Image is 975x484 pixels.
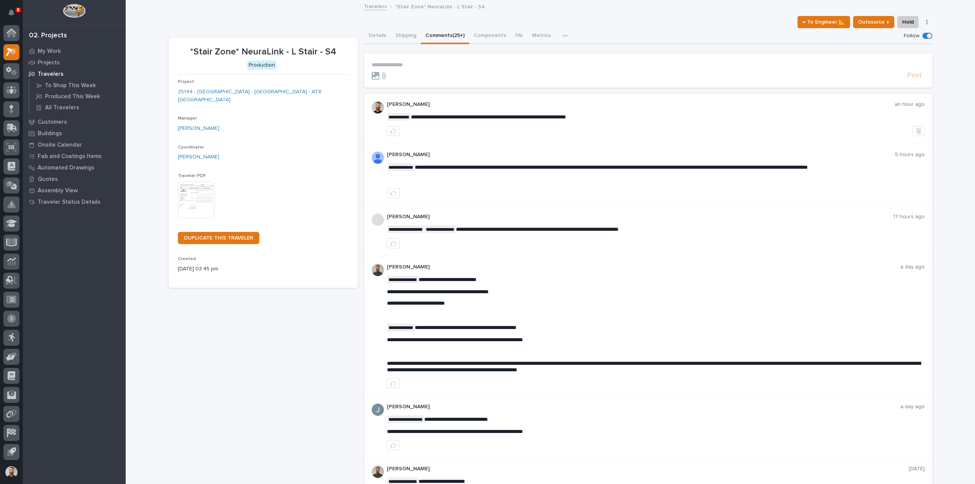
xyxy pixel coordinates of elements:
a: Projects [23,57,126,68]
a: All Travelers [29,102,126,113]
p: Traveler Status Details [38,199,101,206]
button: ← To Engineer 📐 [798,16,850,28]
button: Delete post [913,126,925,136]
p: [PERSON_NAME] [387,466,909,472]
p: an hour ago [895,101,925,108]
p: Produced This Week [45,93,100,100]
a: Travelers [23,68,126,80]
button: like this post [387,188,400,198]
a: Travelers [364,2,387,10]
img: AATXAJw4slNr5ea0WduZQVIpKGhdapBAGQ9xVsOeEvl5=s96-c [372,264,384,276]
button: like this post [387,378,400,388]
p: [DATE] 03:45 pm [178,265,349,273]
p: Projects [38,59,60,66]
img: Workspace Logo [63,4,85,18]
img: AOh14GjpcA6ydKGAvwfezp8OhN30Q3_1BHk5lQOeczEvCIoEuGETHm2tT-JUDAHyqffuBe4ae2BInEDZwLlH3tcCd_oYlV_i4... [372,152,384,164]
img: AGNmyxaji213nCK4JzPdPN3H3CMBhXDSA2tJ_sy3UIa5=s96-c [372,101,384,113]
p: [PERSON_NAME] [387,264,900,270]
p: [PERSON_NAME] [387,101,895,108]
button: Comments (25+) [421,28,469,44]
span: Outsource ↑ [858,18,889,27]
button: like this post [387,126,400,136]
p: Fab and Coatings Items [38,153,102,160]
p: Follow [904,33,919,39]
span: Coordinator [178,145,204,150]
span: Traveler PDF [178,174,206,178]
p: *Stair Zone* NeuraLink - L Stair - S4 [178,46,349,58]
span: Project [178,80,194,84]
span: ← To Engineer 📐 [802,18,845,27]
span: Manager [178,116,197,121]
a: Traveler Status Details [23,196,126,208]
p: a day ago [900,264,925,270]
button: Shipping [391,28,421,44]
span: DUPLICATE THIS TRAVELER [184,235,253,241]
button: like this post [387,238,400,248]
a: Buildings [23,128,126,139]
div: 02. Projects [29,32,67,40]
button: like this post [387,440,400,450]
button: Outsource ↑ [853,16,894,28]
p: To Shop This Week [45,82,96,89]
a: To Shop This Week [29,80,126,91]
p: a day ago [900,404,925,410]
p: Onsite Calendar [38,142,82,149]
a: 25144 - [GEOGRAPHIC_DATA] - [GEOGRAPHIC_DATA] - ATX [GEOGRAPHIC_DATA] [178,88,349,104]
button: Metrics [527,28,555,44]
p: Buildings [38,130,62,137]
button: Components [469,28,511,44]
p: [PERSON_NAME] [387,404,900,410]
button: Post [904,71,925,80]
p: All Travelers [45,104,79,111]
img: ACg8ocIJHU6JEmo4GV-3KL6HuSvSpWhSGqG5DdxF6tKpN6m2=s96-c [372,404,384,416]
a: DUPLICATE THIS TRAVELER [178,232,259,244]
p: [PERSON_NAME] [387,152,895,158]
img: AATXAJw4slNr5ea0WduZQVIpKGhdapBAGQ9xVsOeEvl5=s96-c [372,466,384,478]
button: FAI [511,28,527,44]
p: 17 hours ago [893,214,925,220]
button: Notifications [3,5,19,21]
div: Production [247,61,277,70]
a: Onsite Calendar [23,139,126,150]
p: [DATE] [909,466,925,472]
p: 8 [17,7,19,13]
a: Assembly View [23,185,126,196]
button: users-avatar [3,464,19,480]
a: [PERSON_NAME] [178,153,219,161]
p: 5 hours ago [895,152,925,158]
p: [PERSON_NAME] [387,214,893,220]
a: Fab and Coatings Items [23,150,126,162]
a: Automated Drawings [23,162,126,173]
p: My Work [38,48,61,55]
span: Created [178,257,196,261]
a: My Work [23,45,126,57]
div: Notifications8 [10,9,19,21]
a: Quotes [23,173,126,185]
button: Hold [897,16,919,28]
button: Details [364,28,391,44]
p: Customers [38,119,67,126]
p: Automated Drawings [38,165,94,171]
span: Hold [902,18,914,27]
p: Travelers [38,71,64,78]
a: Produced This Week [29,91,126,102]
p: Quotes [38,176,58,183]
p: Assembly View [38,187,78,194]
p: *Stair Zone* NeuraLink - L Stair - S4 [395,2,485,10]
a: [PERSON_NAME] [178,125,219,133]
span: Post [907,71,922,80]
a: Customers [23,116,126,128]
